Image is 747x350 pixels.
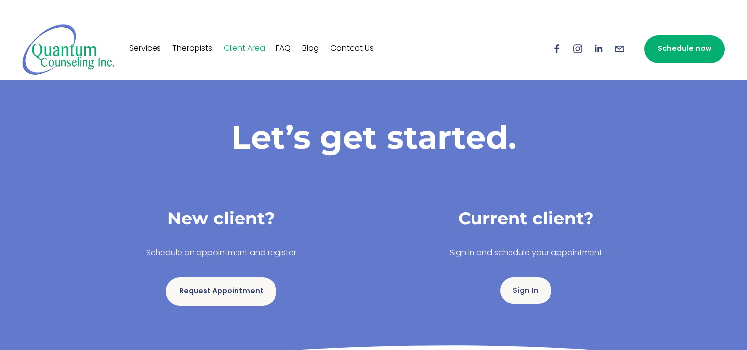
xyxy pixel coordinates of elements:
[22,23,115,75] img: Quantum Counseling Inc. | Change starts here.
[166,277,276,306] a: Request Appointment
[551,44,562,54] a: Facebook
[330,41,374,57] a: Contact Us
[78,207,365,230] h3: New client?
[614,44,625,54] a: info@quantumcounselinginc.com
[382,207,670,230] h3: Current client?
[129,41,161,57] a: Services
[382,246,670,261] p: Sign in and schedule your appointment
[224,41,265,57] a: Client Area
[302,41,319,57] a: Blog
[572,44,583,54] a: Instagram
[172,41,212,57] a: Therapists
[593,44,604,54] a: LinkedIn
[78,246,365,261] p: Schedule an appointment and register
[644,35,724,63] a: Schedule now
[78,117,670,157] h1: Let’s get started.
[276,41,291,57] a: FAQ
[500,277,551,304] a: Sign In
